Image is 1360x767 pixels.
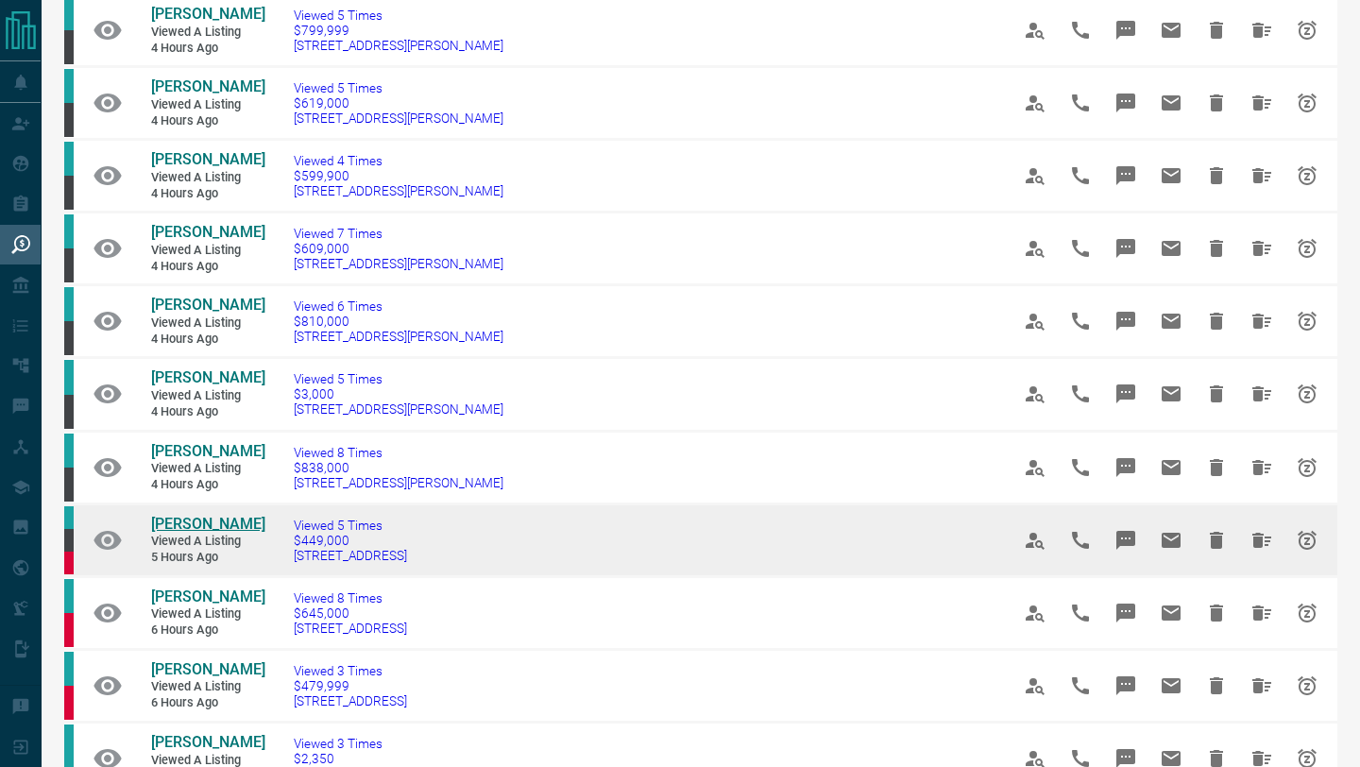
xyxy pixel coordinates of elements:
span: View Profile [1012,153,1058,198]
span: Call [1058,226,1103,271]
a: Viewed 7 Times$609,000[STREET_ADDRESS][PERSON_NAME] [294,226,503,271]
div: condos.ca [64,506,74,529]
span: [PERSON_NAME] [151,223,265,241]
span: $599,900 [294,168,503,183]
span: Email [1148,80,1194,126]
div: mrloft.ca [64,321,74,355]
div: mrloft.ca [64,248,74,282]
a: [PERSON_NAME] [151,5,264,25]
span: [PERSON_NAME] [151,77,265,95]
div: mrloft.ca [64,176,74,210]
span: Message [1103,226,1148,271]
span: Viewed a Listing [151,315,264,332]
span: View Profile [1012,8,1058,53]
span: Viewed a Listing [151,170,264,186]
div: property.ca [64,686,74,720]
span: Snooze [1284,663,1330,708]
span: [STREET_ADDRESS][PERSON_NAME] [294,329,503,344]
a: Viewed 3 Times$479,999[STREET_ADDRESS] [294,663,407,708]
div: mrloft.ca [64,529,74,552]
span: Snooze [1284,298,1330,344]
span: $2,350 [294,751,407,766]
span: Viewed a Listing [151,388,264,404]
div: mrloft.ca [64,468,74,502]
span: View Profile [1012,445,1058,490]
span: Viewed 8 Times [294,590,407,605]
span: 6 hours ago [151,622,264,639]
span: Viewed a Listing [151,25,264,41]
span: [STREET_ADDRESS][PERSON_NAME] [294,111,503,126]
div: property.ca [64,613,74,647]
span: Viewed a Listing [151,679,264,695]
a: [PERSON_NAME] [151,368,264,388]
span: Message [1103,518,1148,563]
span: 4 hours ago [151,477,264,493]
span: Hide All from Anisa Thomas [1239,80,1284,126]
span: Hide [1194,153,1239,198]
a: [PERSON_NAME] [151,150,264,170]
span: [PERSON_NAME] [151,296,265,314]
span: [STREET_ADDRESS] [294,621,407,636]
a: Viewed 8 Times$645,000[STREET_ADDRESS] [294,590,407,636]
span: $810,000 [294,314,503,329]
span: Call [1058,445,1103,490]
span: Hide All from Anisa Thomas [1239,8,1284,53]
span: [PERSON_NAME] [151,660,265,678]
a: [PERSON_NAME] [151,733,264,753]
span: View Profile [1012,371,1058,417]
span: [PERSON_NAME] [151,733,265,751]
div: condos.ca [64,214,74,248]
a: Viewed 5 Times$449,000[STREET_ADDRESS] [294,518,407,563]
span: Snooze [1284,518,1330,563]
span: [PERSON_NAME] [151,368,265,386]
a: [PERSON_NAME] [151,223,264,243]
span: View Profile [1012,80,1058,126]
span: Hide All from Jada Birt [1239,518,1284,563]
span: Call [1058,518,1103,563]
a: Viewed 5 Times$619,000[STREET_ADDRESS][PERSON_NAME] [294,80,503,126]
a: [PERSON_NAME] [151,296,264,315]
span: Snooze [1284,80,1330,126]
a: Viewed 8 Times$838,000[STREET_ADDRESS][PERSON_NAME] [294,445,503,490]
span: Message [1103,153,1148,198]
span: $619,000 [294,95,503,111]
span: Snooze [1284,590,1330,636]
span: Email [1148,590,1194,636]
span: Email [1148,153,1194,198]
a: [PERSON_NAME] [151,442,264,462]
span: Viewed a Listing [151,534,264,550]
span: Message [1103,590,1148,636]
span: $3,000 [294,386,503,401]
span: Hide [1194,590,1239,636]
span: Email [1148,226,1194,271]
span: Viewed 3 Times [294,736,407,751]
span: Snooze [1284,153,1330,198]
span: $838,000 [294,460,503,475]
div: condos.ca [64,652,74,686]
span: Call [1058,8,1103,53]
span: [STREET_ADDRESS][PERSON_NAME] [294,475,503,490]
span: Call [1058,80,1103,126]
span: Hide All from Anisa Thomas [1239,153,1284,198]
a: [PERSON_NAME] [151,77,264,97]
span: 4 hours ago [151,113,264,129]
span: Viewed 5 Times [294,371,503,386]
span: 4 hours ago [151,332,264,348]
span: Hide [1194,298,1239,344]
span: 4 hours ago [151,404,264,420]
a: Viewed 4 Times$599,900[STREET_ADDRESS][PERSON_NAME] [294,153,503,198]
a: Viewed 6 Times$810,000[STREET_ADDRESS][PERSON_NAME] [294,298,503,344]
span: Email [1148,518,1194,563]
span: Email [1148,298,1194,344]
span: $449,000 [294,533,407,548]
span: Message [1103,298,1148,344]
span: Call [1058,153,1103,198]
span: Snooze [1284,8,1330,53]
span: Call [1058,371,1103,417]
span: Viewed 5 Times [294,80,503,95]
span: Hide [1194,226,1239,271]
span: Viewed a Listing [151,606,264,622]
span: Snooze [1284,445,1330,490]
span: [PERSON_NAME] [151,5,265,23]
span: Call [1058,590,1103,636]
